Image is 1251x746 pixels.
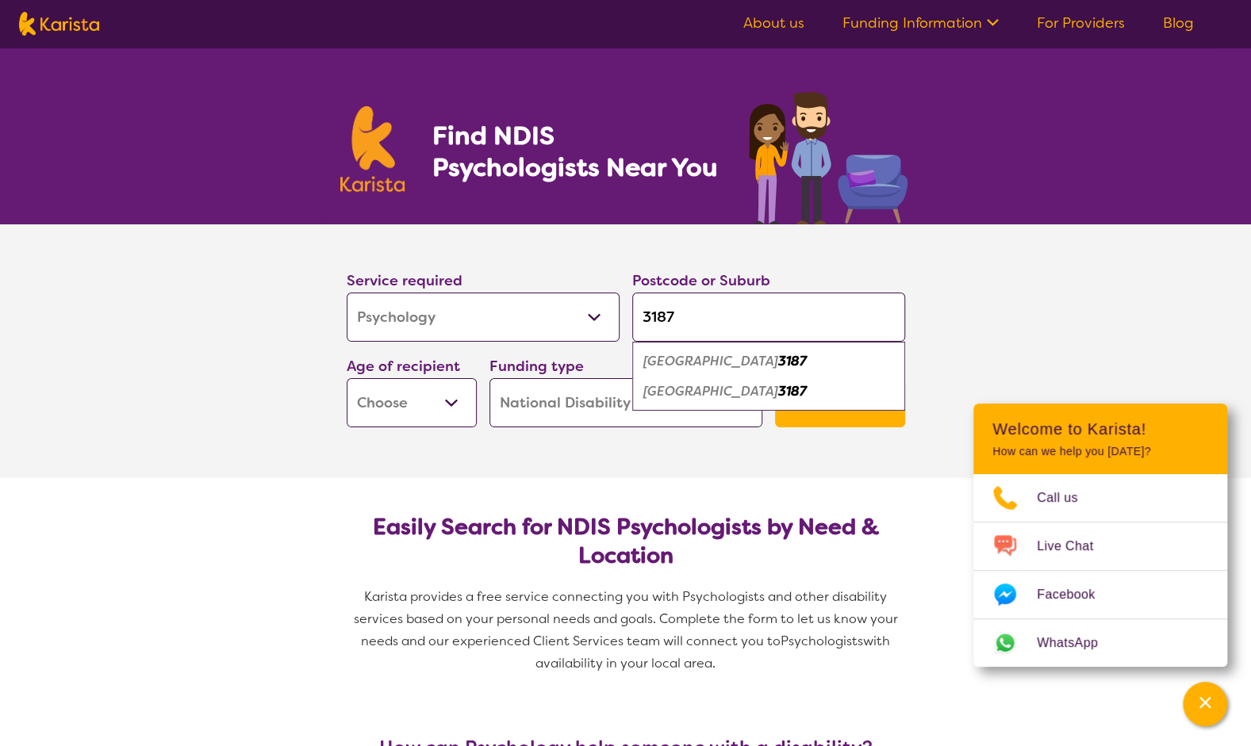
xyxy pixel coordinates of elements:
input: Type [632,293,905,342]
a: Blog [1163,13,1194,33]
span: Psychologists [781,633,863,649]
a: About us [743,13,804,33]
span: WhatsApp [1037,631,1117,655]
em: [GEOGRAPHIC_DATA] [643,383,778,400]
a: Web link opens in a new tab. [973,619,1227,667]
a: Funding Information [842,13,999,33]
span: Call us [1037,486,1097,510]
img: psychology [743,86,911,224]
div: Brighton East 3187 [640,346,897,377]
label: Funding type [489,357,584,376]
a: For Providers [1037,13,1125,33]
h2: Easily Search for NDIS Psychologists by Need & Location [359,513,892,570]
label: Postcode or Suburb [632,271,770,290]
button: Channel Menu [1183,682,1227,726]
div: North Road 3187 [640,377,897,407]
label: Service required [347,271,462,290]
p: How can we help you [DATE]? [992,445,1208,458]
span: Facebook [1037,583,1114,606]
span: Karista provides a free service connecting you with Psychologists and other disability services b... [354,588,901,649]
h2: Welcome to Karista! [992,419,1208,438]
em: 3187 [778,353,807,369]
img: Karista logo [340,106,405,192]
ul: Choose channel [973,474,1227,667]
label: Age of recipient [347,357,460,376]
span: Live Chat [1037,534,1112,558]
em: 3187 [778,383,807,400]
em: [GEOGRAPHIC_DATA] [643,353,778,369]
div: Channel Menu [973,404,1227,667]
img: Karista logo [19,12,99,36]
h1: Find NDIS Psychologists Near You [432,120,725,183]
